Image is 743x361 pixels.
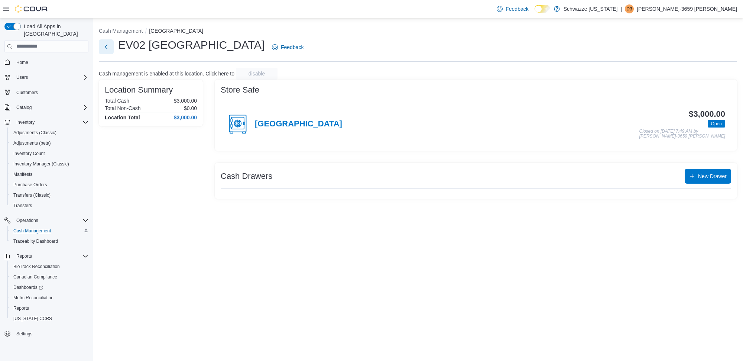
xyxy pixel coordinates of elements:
[13,58,31,67] a: Home
[10,149,88,158] span: Inventory Count
[13,118,88,127] span: Inventory
[10,159,88,168] span: Inventory Manager (Classic)
[16,253,32,259] span: Reports
[16,104,32,110] span: Catalog
[105,86,173,94] h3: Location Summary
[13,88,41,97] a: Customers
[21,23,88,38] span: Load All Apps in [GEOGRAPHIC_DATA]
[99,71,234,77] p: Cash management is enabled at this location. Click here to
[13,316,52,322] span: [US_STATE] CCRS
[99,28,143,34] button: Cash Management
[7,148,91,159] button: Inventory Count
[105,115,140,120] h4: Location Total
[10,180,88,189] span: Purchase Orders
[10,201,88,210] span: Transfers
[184,105,197,111] p: $0.00
[10,149,48,158] a: Inventory Count
[105,98,129,104] h6: Total Cash
[10,139,54,148] a: Adjustments (beta)
[281,43,304,51] span: Feedback
[255,119,342,129] h4: [GEOGRAPHIC_DATA]
[10,273,60,281] a: Canadian Compliance
[10,170,35,179] a: Manifests
[16,90,38,96] span: Customers
[711,120,722,127] span: Open
[13,264,60,270] span: BioTrack Reconciliation
[1,117,91,128] button: Inventory
[15,5,48,13] img: Cova
[10,262,63,271] a: BioTrack Reconciliation
[698,173,727,180] span: New Drawer
[1,87,91,98] button: Customers
[13,284,43,290] span: Dashboards
[174,98,197,104] p: $3,000.00
[637,4,737,13] p: [PERSON_NAME]-3659 [PERSON_NAME]
[10,293,88,302] span: Metrc Reconciliation
[7,282,91,293] a: Dashboards
[149,28,203,34] button: [GEOGRAPHIC_DATA]
[7,138,91,148] button: Adjustments (beta)
[535,5,550,13] input: Dark Mode
[13,252,88,261] span: Reports
[1,251,91,261] button: Reports
[1,72,91,83] button: Users
[494,1,531,16] a: Feedback
[689,110,725,119] h3: $3,000.00
[7,226,91,236] button: Cash Management
[13,295,53,301] span: Metrc Reconciliation
[10,273,88,281] span: Canadian Compliance
[13,88,88,97] span: Customers
[1,215,91,226] button: Operations
[249,70,265,77] span: disable
[13,118,38,127] button: Inventory
[7,190,91,200] button: Transfers (Classic)
[13,203,32,209] span: Transfers
[10,159,72,168] a: Inventory Manager (Classic)
[269,40,306,55] a: Feedback
[4,54,88,359] nav: Complex example
[221,172,272,181] h3: Cash Drawers
[13,238,58,244] span: Traceabilty Dashboard
[10,283,46,292] a: Dashboards
[13,329,88,338] span: Settings
[7,272,91,282] button: Canadian Compliance
[1,57,91,68] button: Home
[16,119,35,125] span: Inventory
[7,128,91,138] button: Adjustments (Classic)
[10,283,88,292] span: Dashboards
[13,216,88,225] span: Operations
[10,128,59,137] a: Adjustments (Classic)
[10,191,53,200] a: Transfers (Classic)
[236,68,278,80] button: disable
[10,191,88,200] span: Transfers (Classic)
[16,217,38,223] span: Operations
[620,4,622,13] p: |
[13,329,35,338] a: Settings
[10,304,88,313] span: Reports
[99,39,114,54] button: Next
[10,170,88,179] span: Manifests
[10,226,54,235] a: Cash Management
[10,314,55,323] a: [US_STATE] CCRS
[10,262,88,271] span: BioTrack Reconciliation
[7,293,91,303] button: Metrc Reconciliation
[13,305,29,311] span: Reports
[13,192,51,198] span: Transfers (Classic)
[16,74,28,80] span: Users
[7,169,91,180] button: Manifests
[10,180,50,189] a: Purchase Orders
[221,86,259,94] h3: Store Safe
[16,59,28,65] span: Home
[13,103,35,112] button: Catalog
[10,237,88,246] span: Traceabilty Dashboard
[10,237,61,246] a: Traceabilty Dashboard
[10,128,88,137] span: Adjustments (Classic)
[174,115,197,120] h4: $3,000.00
[1,328,91,339] button: Settings
[13,73,31,82] button: Users
[105,105,141,111] h6: Total Non-Cash
[99,27,737,36] nav: An example of EuiBreadcrumbs
[10,201,35,210] a: Transfers
[7,236,91,246] button: Traceabilty Dashboard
